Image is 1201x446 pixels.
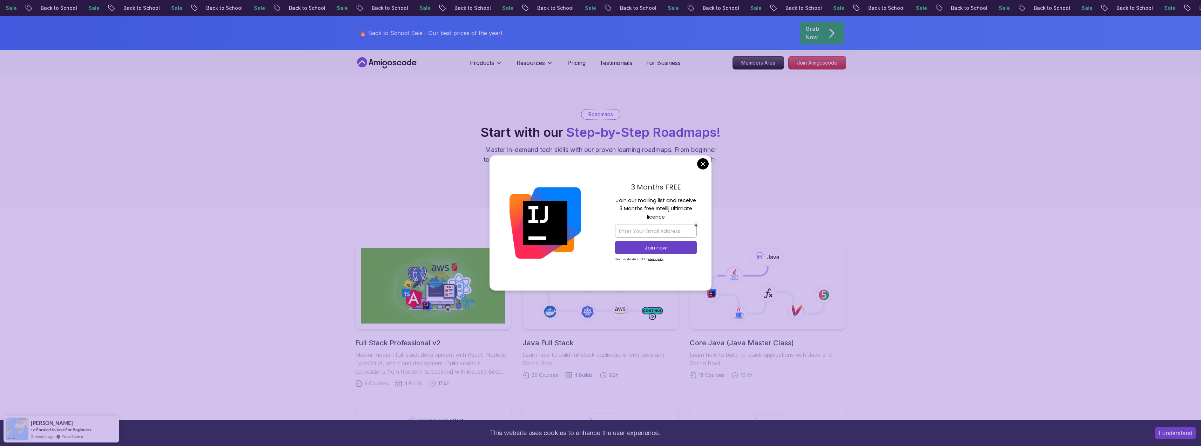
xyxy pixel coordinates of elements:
[14,5,62,12] p: Back to School
[355,242,511,387] a: Full Stack Professional v2Full Stack Professional v2Master modern full-stack development with Rea...
[759,5,807,12] p: Back to School
[842,5,889,12] p: Back to School
[532,372,558,379] span: 29 Courses
[522,351,679,367] p: Learn how to build full stack applications with Java and Spring Boot
[1007,5,1055,12] p: Back to School
[1055,5,1077,12] p: Sale
[646,59,681,67] a: For Business
[1138,5,1160,12] p: Sale
[517,59,545,67] p: Resources
[807,5,829,12] p: Sale
[517,59,553,73] button: Resources
[364,380,388,387] span: 6 Courses
[889,5,912,12] p: Sale
[5,425,1145,441] div: This website uses cookies to enhance the user experience.
[61,433,83,439] a: ProveSource
[227,5,250,12] p: Sale
[522,242,679,379] a: Java Full StackLearn how to build full stack applications with Java and Spring Boot29 Courses4 Bu...
[676,5,724,12] p: Back to School
[733,56,784,69] a: Members Area
[699,372,724,379] span: 18 Courses
[609,372,619,379] span: 9.2h
[393,5,415,12] p: Sale
[788,56,846,69] a: Join Amigoscode
[593,5,641,12] p: Back to School
[574,372,593,379] span: 4 Builds
[345,5,393,12] p: Back to School
[522,338,679,348] h2: Java Full Stack
[361,248,505,324] img: Full Stack Professional v2
[404,380,422,387] span: 3 Builds
[588,111,613,118] p: Roadmaps
[690,338,846,348] h2: Core Java (Java Master Class)
[1090,5,1138,12] p: Back to School
[31,427,35,432] span: ->
[741,372,753,379] span: 10.4h
[481,125,721,139] h2: Start with our
[97,5,144,12] p: Back to School
[924,5,972,12] p: Back to School
[310,5,332,12] p: Sale
[62,5,84,12] p: Sale
[558,5,581,12] p: Sale
[1155,427,1196,439] button: Accept cookies
[6,418,28,440] img: provesource social proof notification image
[690,351,846,367] p: Learn how to build full stack applications with Java and Spring Boot
[262,5,310,12] p: Back to School
[511,5,558,12] p: Back to School
[144,5,167,12] p: Sale
[724,5,746,12] p: Sale
[438,380,450,387] span: 17.4h
[600,59,632,67] a: Testimonials
[428,5,475,12] p: Back to School
[483,145,718,174] p: Master in-demand tech skills with our proven learning roadmaps. From beginner to expert, follow s...
[359,29,502,37] p: 🔥 Back to School Sale - Our best prices of the year!
[475,5,498,12] p: Sale
[31,433,54,439] span: 3 minutes ago
[470,59,494,67] p: Products
[972,5,994,12] p: Sale
[36,427,91,433] a: Enroled to Java For Beginners
[355,351,511,376] p: Master modern full-stack development with React, Node.js, TypeScript, and cloud deployment. Build...
[470,59,502,73] button: Products
[31,420,73,426] span: [PERSON_NAME]
[690,242,846,379] a: Core Java (Java Master Class)Learn how to build full stack applications with Java and Spring Boot...
[566,125,721,140] span: Step-by-Step Roadmaps!
[567,59,586,67] a: Pricing
[180,5,227,12] p: Back to School
[641,5,663,12] p: Sale
[805,25,819,41] p: Grab Now
[355,338,511,348] h2: Full Stack Professional v2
